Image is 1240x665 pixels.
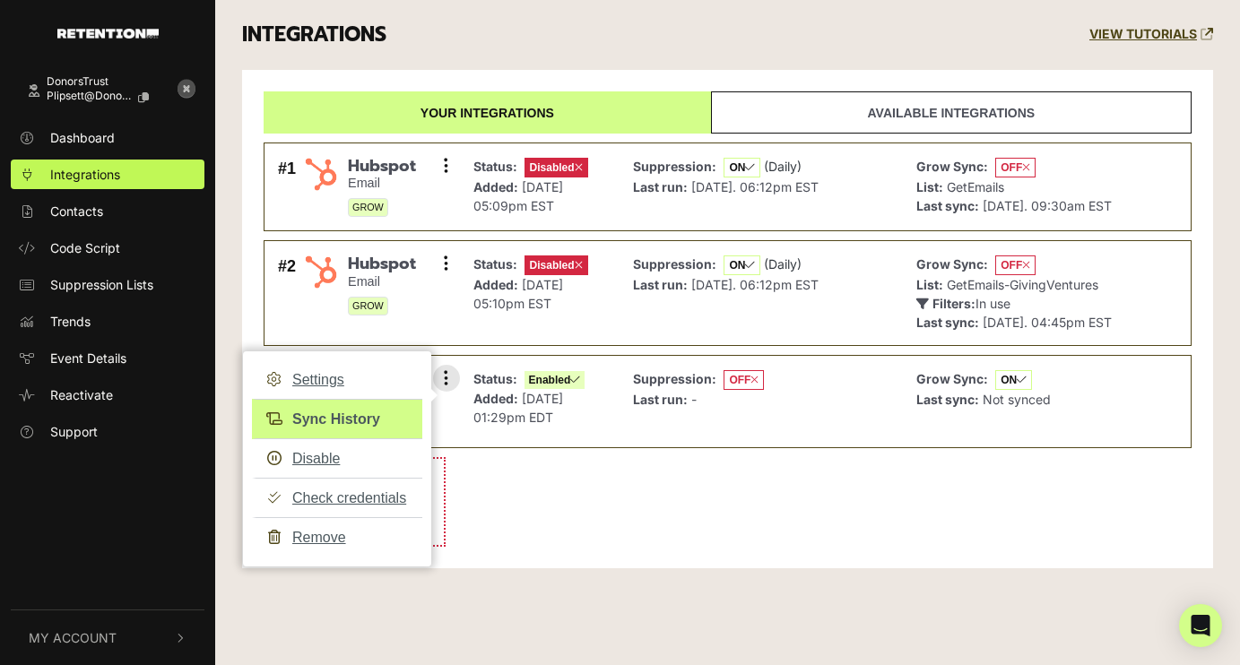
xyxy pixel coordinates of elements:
span: [DATE]. 04:45pm EST [983,315,1112,330]
span: Hubspot [348,255,416,274]
strong: Status: [473,256,517,272]
span: GetEmails-GivingVentures [947,277,1098,292]
span: (Daily) [764,256,802,272]
span: - [691,392,697,407]
span: Not synced [983,392,1051,407]
span: Suppression Lists [50,275,153,294]
span: Disabled [525,158,588,177]
small: Email [348,274,416,289]
div: Open Intercom Messenger [1179,604,1222,647]
a: Disable [252,438,422,479]
button: My Account [11,610,204,665]
strong: Suppression: [633,159,716,174]
span: Enabled [525,371,585,389]
p: In use [916,294,1112,313]
span: Contacts [50,202,103,220]
span: [DATE] 05:09pm EST [473,179,563,213]
span: Reactivate [50,385,113,404]
span: [DATE]. 06:12pm EST [691,179,819,194]
span: OFF [995,255,1036,275]
a: Dashboard [11,123,204,152]
span: Support [50,422,98,441]
strong: Last run: [633,392,688,407]
span: OFF [724,370,764,390]
strong: Filters: [932,296,976,311]
span: Event Details [50,349,126,367]
a: Your integrations [264,91,711,134]
strong: Last run: [633,179,688,194]
a: Remove [252,517,422,557]
a: Available integrations [711,91,1192,134]
strong: Grow Sync: [916,159,988,174]
span: Integrations [50,165,120,184]
a: VIEW TUTORIALS [1089,27,1213,42]
strong: List: [916,277,943,292]
span: Trends [50,312,91,331]
a: Sync History [252,399,422,439]
strong: List: [916,179,943,194]
strong: Last sync: [916,392,979,407]
a: Support [11,417,204,446]
a: Reactivate [11,380,204,410]
h3: INTEGRATIONS [242,22,386,47]
strong: Last sync: [916,315,979,330]
strong: Last run: [633,277,688,292]
strong: Added: [473,277,518,292]
a: Contacts [11,196,204,226]
a: DonorsTrust plipsett@donorstr... [11,67,169,116]
span: Code Script [50,238,120,257]
span: My Account [29,628,117,647]
span: ON [995,370,1032,390]
strong: Suppression: [633,256,716,272]
strong: Added: [473,391,518,406]
strong: Grow Sync: [916,371,988,386]
img: Hubspot [303,157,339,192]
strong: Suppression: [633,371,716,386]
span: Disabled [525,255,588,275]
a: Check credentials [252,478,422,518]
span: Dashboard [50,128,115,147]
a: Trends [11,307,204,336]
a: Event Details [11,343,204,373]
span: GROW [348,198,388,217]
strong: Grow Sync: [916,256,988,272]
div: #1 [278,157,296,218]
span: plipsett@donorstr... [47,90,132,102]
strong: Last sync: [916,198,979,213]
a: Suppression Lists [11,270,204,299]
span: ON [724,158,760,177]
span: [DATE]. 09:30am EST [983,198,1112,213]
span: GROW [348,297,388,315]
img: Hubspot [303,255,339,289]
div: #2 [278,255,296,332]
div: DonorsTrust [47,75,163,88]
a: Integrations [11,160,204,189]
strong: Added: [473,179,518,194]
span: Hubspot [348,157,416,177]
span: GetEmails [947,179,1004,194]
strong: Status: [473,159,517,174]
span: ON [724,255,760,275]
img: Retention.com [57,29,159,39]
a: Code Script [11,233,204,263]
small: Email [348,176,416,191]
span: OFF [995,158,1036,177]
a: Settings [252,360,422,400]
strong: Status: [473,371,517,386]
span: (Daily) [764,159,802,174]
span: [DATE]. 06:12pm EST [691,277,819,292]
